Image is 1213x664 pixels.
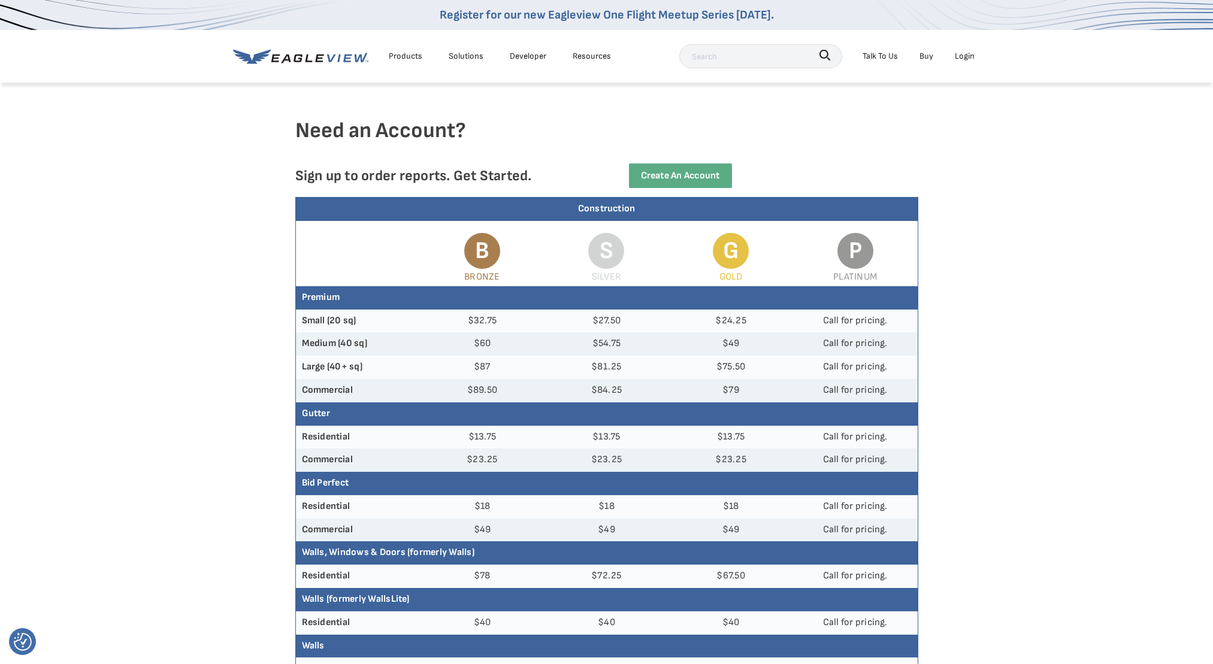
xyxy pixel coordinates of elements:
th: Commercial [296,379,421,402]
span: Gold [719,271,743,283]
th: Bid Perfect [296,472,918,495]
td: $89.50 [420,379,545,402]
span: G [713,233,749,269]
th: Small (20 sq) [296,310,421,333]
td: $40 [668,611,793,635]
td: Call for pricing. [793,356,918,379]
td: $18 [668,495,793,519]
div: Construction [296,198,918,221]
div: Products [389,48,422,63]
div: Solutions [449,48,483,63]
div: Talk To Us [863,48,898,63]
td: Call for pricing. [793,495,918,519]
td: Call for pricing. [793,519,918,542]
td: $13.75 [420,426,545,449]
a: Buy [919,48,933,63]
td: $79 [668,379,793,402]
td: $72.25 [545,565,669,588]
td: $49 [668,332,793,356]
th: Gutter [296,402,918,426]
td: Call for pricing. [793,310,918,333]
td: $60 [420,332,545,356]
td: Call for pricing. [793,426,918,449]
th: Premium [296,286,918,310]
p: Sign up to order reports. Get Started. [295,167,588,184]
td: $40 [420,611,545,635]
th: Residential [296,495,421,519]
th: Residential [296,611,421,635]
span: S [588,233,624,269]
td: $23.25 [420,448,545,472]
input: Search [679,44,842,68]
td: $87 [420,356,545,379]
span: P [837,233,873,269]
img: Revisit consent button [14,633,32,651]
button: Consent Preferences [14,633,32,651]
th: Walls [296,635,918,658]
td: $49 [420,519,545,542]
td: $49 [545,519,669,542]
h4: Need an Account? [295,117,918,163]
th: Residential [296,426,421,449]
td: $54.75 [545,332,669,356]
td: $84.25 [545,379,669,402]
td: $75.50 [668,356,793,379]
td: $40 [545,611,669,635]
th: Walls, Windows & Doors (formerly Walls) [296,541,918,565]
th: Commercial [296,448,421,472]
td: $18 [545,495,669,519]
td: $18 [420,495,545,519]
td: Call for pricing. [793,448,918,472]
td: $23.25 [668,448,793,472]
span: Platinum [833,271,877,283]
td: Call for pricing. [793,611,918,635]
td: Call for pricing. [793,332,918,356]
span: Silver [592,271,621,283]
td: $24.25 [668,310,793,333]
td: $23.25 [545,448,669,472]
td: $13.75 [545,426,669,449]
span: B [464,233,500,269]
a: Register for our new Eagleview One Flight Meetup Series [DATE]. [440,8,774,22]
td: $32.75 [420,310,545,333]
td: $49 [668,519,793,542]
div: Resources [573,48,611,63]
th: Commercial [296,519,421,542]
td: $27.50 [545,310,669,333]
td: $67.50 [668,565,793,588]
a: Create an Account [629,163,732,188]
div: Login [955,48,975,63]
th: Large (40+ sq) [296,356,421,379]
td: $13.75 [668,426,793,449]
span: Bronze [464,271,500,283]
th: Walls (formerly WallsLite) [296,588,918,611]
td: Call for pricing. [793,565,918,588]
td: $78 [420,565,545,588]
th: Medium (40 sq) [296,332,421,356]
th: Residential [296,565,421,588]
a: Developer [510,48,546,63]
td: $81.25 [545,356,669,379]
td: Call for pricing. [793,379,918,402]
